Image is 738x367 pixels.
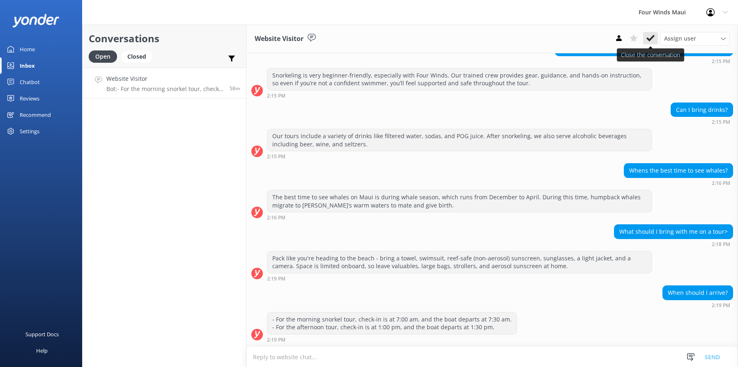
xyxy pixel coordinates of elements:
div: Sep 05 2025 02:19pm (UTC -10:00) Pacific/Honolulu [267,276,652,281]
div: Sep 05 2025 02:19pm (UTC -10:00) Pacific/Honolulu [662,302,733,308]
div: Sep 05 2025 02:15pm (UTC -10:00) Pacific/Honolulu [671,119,733,125]
strong: 2:15 PM [712,59,730,64]
a: Closed [121,52,156,61]
strong: 2:19 PM [712,303,730,308]
div: Pack like you're heading to the beach - bring a towel, swimsuit, reef-safe (non-aerosol) sunscree... [267,251,652,273]
div: Home [20,41,35,57]
div: Open [89,50,117,63]
strong: 2:16 PM [712,181,730,186]
div: Sep 05 2025 02:15pm (UTC -10:00) Pacific/Honolulu [555,58,733,64]
p: Bot: - For the morning snorkel tour, check-in is at 7:00 am, and the boat departs at 7:30 am. - F... [106,85,223,93]
div: Inbox [20,57,35,74]
div: Sep 05 2025 02:15pm (UTC -10:00) Pacific/Honolulu [267,153,652,159]
div: Closed [121,50,152,63]
div: Snorkeling is very beginner-friendly, especially with Four Winds. Our trained crew provides gear,... [267,68,652,90]
h2: Conversations [89,31,240,46]
div: Sep 05 2025 02:16pm (UTC -10:00) Pacific/Honolulu [624,180,733,186]
strong: 2:15 PM [267,93,285,98]
div: Help [36,342,48,359]
div: - For the morning snorkel tour, check-in is at 7:00 am, and the boat departs at 7:30 am. - For th... [267,312,517,334]
img: yonder-white-logo.png [12,14,60,27]
div: Sep 05 2025 02:19pm (UTC -10:00) Pacific/Honolulu [267,337,517,342]
a: Website VisitorBot:- For the morning snorkel tour, check-in is at 7:00 am, and the boat departs a... [83,68,246,98]
div: Recommend [20,107,51,123]
div: Chatbot [20,74,40,90]
div: Assign User [660,32,730,45]
strong: 2:18 PM [712,242,730,247]
div: Sep 05 2025 02:16pm (UTC -10:00) Pacific/Honolulu [267,214,652,220]
span: Sep 05 2025 02:19pm (UTC -10:00) Pacific/Honolulu [230,85,240,92]
a: Open [89,52,121,61]
h3: Website Visitor [255,34,303,44]
strong: 2:15 PM [712,120,730,125]
span: Assign user [664,34,696,43]
div: Our tours include a variety of drinks like filtered water, sodas, and POG juice. After snorkeling... [267,129,652,151]
div: Settings [20,123,39,139]
div: Reviews [20,90,39,107]
div: Sep 05 2025 02:18pm (UTC -10:00) Pacific/Honolulu [614,241,733,247]
strong: 2:19 PM [267,276,285,281]
strong: 2:16 PM [267,215,285,220]
div: The best time to see whales on Maui is during whale season, which runs from December to April. Du... [267,190,652,212]
div: Support Docs [25,326,59,342]
strong: 2:19 PM [267,337,285,342]
div: When should I arrive? [663,286,733,300]
div: What should I bring with me on a tour> [614,225,733,239]
div: Can I bring drinks? [671,103,733,117]
div: Sep 05 2025 02:15pm (UTC -10:00) Pacific/Honolulu [267,93,652,98]
h4: Website Visitor [106,74,223,83]
strong: 2:15 PM [267,154,285,159]
div: Whens the best time to see whales? [624,164,733,178]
